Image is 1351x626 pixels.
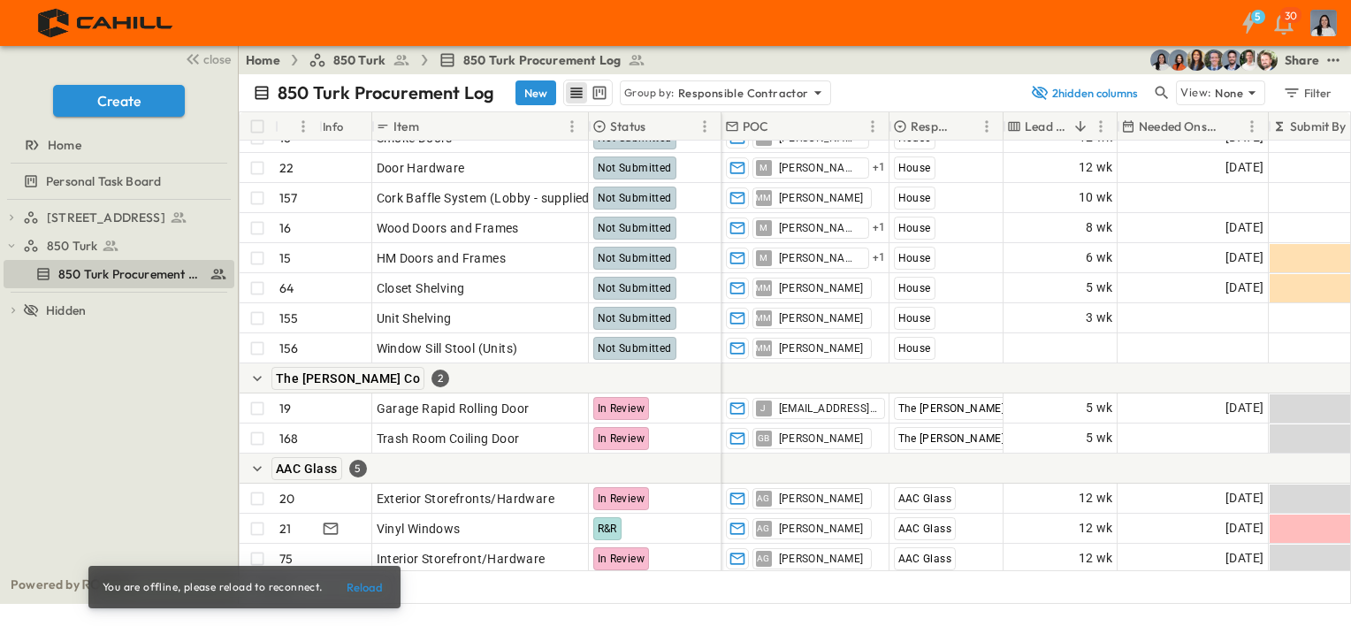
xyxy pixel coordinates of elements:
div: 5 [349,460,367,477]
button: Sort [957,117,976,136]
span: [PERSON_NAME] [779,431,864,446]
span: House [898,342,931,355]
button: test [1323,50,1344,71]
a: Personal Task Board [4,169,231,194]
span: [PERSON_NAME] [779,311,864,325]
p: Responsible Contractor [678,84,809,102]
button: Sort [423,117,442,136]
span: 850 Turk Procurement Log [463,51,621,69]
span: AAC Glass [898,523,952,535]
span: Not Submitted [598,162,672,174]
span: In Review [598,432,645,445]
span: 5 wk [1086,428,1113,448]
div: Personal Task Boardtest [4,167,234,195]
span: Trash Room Coiling Door [377,430,520,447]
span: [DATE] [1225,488,1263,508]
div: table view [563,80,613,106]
p: POC [743,118,769,135]
span: [DATE] [1225,248,1263,268]
span: + 1 [873,249,886,267]
a: Home [246,51,280,69]
span: + 1 [873,159,886,177]
span: In Review [598,492,645,505]
span: [PERSON_NAME] [779,341,864,355]
span: HM Doors and Frames [377,249,507,267]
p: 156 [279,340,299,357]
span: House [898,132,931,144]
span: Garage Rapid Rolling Door [377,400,530,417]
span: 5 wk [1086,278,1113,298]
a: 850 Turk [23,233,231,258]
button: Reload [337,573,393,601]
p: Group by: [624,84,675,102]
span: 850 Turk Procurement Log [58,265,202,283]
span: 12 wk [1079,488,1113,508]
span: 12 wk [1079,157,1113,178]
button: close [178,46,234,71]
div: 850 Turktest [4,232,234,260]
p: Submit By [1290,118,1347,135]
button: New [515,80,556,105]
div: 2 [431,370,449,387]
span: MM [755,347,772,348]
span: House [898,162,931,174]
span: House [898,222,931,234]
span: [STREET_ADDRESS] [47,209,165,226]
p: 155 [279,309,299,327]
button: Sort [1071,117,1090,136]
span: [PERSON_NAME] [779,522,864,536]
span: [PERSON_NAME] [779,552,864,566]
button: row view [566,82,587,103]
img: 4f72bfc4efa7236828875bac24094a5ddb05241e32d018417354e964050affa1.png [21,4,192,42]
button: Sort [773,117,792,136]
button: Create [53,85,185,117]
span: 850 Turk [333,51,385,69]
span: AG [757,498,770,499]
span: The [PERSON_NAME] Co [898,432,1022,445]
span: MM [755,317,772,318]
span: Not Submitted [598,252,672,264]
div: You are offline, please reload to reconnect. [103,571,323,603]
img: Daniel Esposito (desposito@cahill-sf.com) [1256,50,1278,71]
img: Casey Kasten (ckasten@cahill-sf.com) [1221,50,1242,71]
h6: 5 [1255,10,1261,24]
button: Menu [561,116,583,137]
p: 16 [279,219,291,237]
button: Menu [976,116,997,137]
div: 850 Turk Procurement Logtest [4,260,234,288]
a: 850 Turk Procurement Log [4,262,231,286]
p: Needed Onsite [1139,118,1218,135]
span: House [898,192,931,204]
button: Sort [649,117,668,136]
span: Door Hardware [377,159,465,177]
span: In Review [598,402,645,415]
span: AAC Glass [898,492,952,505]
span: [DATE] [1225,548,1263,569]
span: Cork Baffle System (Lobby - supplied by DBA) [377,189,640,207]
span: [PERSON_NAME][EMAIL_ADDRESS][DOMAIN_NAME] [779,251,861,265]
div: Share [1285,51,1319,69]
a: 850 Turk [309,51,410,69]
span: House [898,282,931,294]
span: 6 wk [1086,248,1113,268]
span: Not Submitted [598,132,672,144]
p: Status [610,118,645,135]
span: R&R [598,523,617,535]
p: None [1215,84,1243,102]
p: 15 [279,249,291,267]
p: 75 [279,550,293,568]
span: [EMAIL_ADDRESS][DOMAIN_NAME] [779,401,877,416]
span: Wood Doors and Frames [377,219,519,237]
span: The [PERSON_NAME] Co [898,402,1022,415]
span: Unit Shelving [377,309,452,327]
div: Filter [1282,83,1332,103]
span: [PERSON_NAME][EMAIL_ADDRESS][DOMAIN_NAME] [779,161,861,175]
img: Kyle Baltes (kbaltes@cahill-sf.com) [1239,50,1260,71]
button: 5 [1231,7,1266,39]
span: [DATE] [1225,518,1263,538]
span: In Review [598,553,645,565]
span: [DATE] [1225,218,1263,238]
p: 157 [279,189,298,207]
span: AAC Glass [898,553,952,565]
span: 850 Turk [47,237,97,255]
